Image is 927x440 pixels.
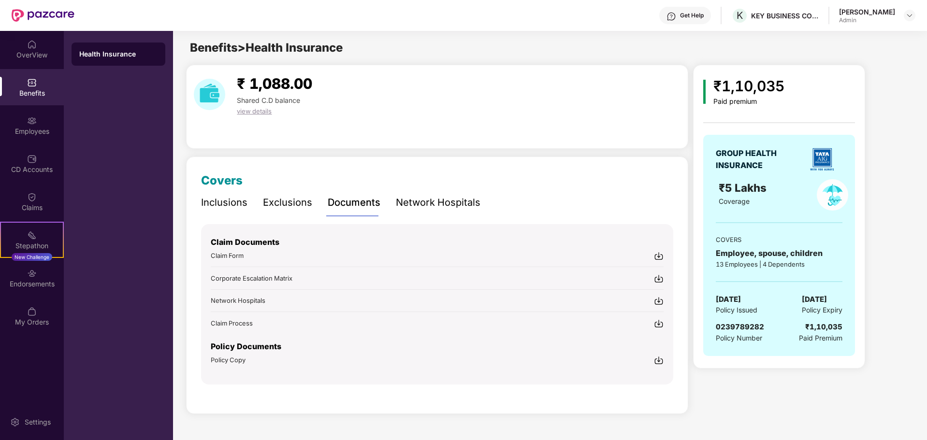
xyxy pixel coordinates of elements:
[201,195,247,210] div: Inclusions
[716,294,741,305] span: [DATE]
[201,173,243,187] span: Covers
[211,356,246,364] span: Policy Copy
[211,274,292,282] span: Corporate Escalation Matrix
[211,297,265,304] span: Network Hospitals
[802,294,827,305] span: [DATE]
[802,305,842,315] span: Policy Expiry
[839,16,895,24] div: Admin
[237,75,312,92] span: ₹ 1,088.00
[27,78,37,87] img: svg+xml;base64,PHN2ZyBpZD0iQmVuZWZpdHMiIHhtbG5zPSJodHRwOi8vd3d3LnczLm9yZy8yMDAwL3N2ZyIgd2lkdGg9Ij...
[396,195,480,210] div: Network Hospitals
[713,98,784,106] div: Paid premium
[27,269,37,278] img: svg+xml;base64,PHN2ZyBpZD0iRW5kb3JzZW1lbnRzIiB4bWxucz0iaHR0cDovL3d3dy53My5vcmcvMjAwMC9zdmciIHdpZH...
[654,251,664,261] img: svg+xml;base64,PHN2ZyBpZD0iRG93bmxvYWQtMjR4MjQiIHhtbG5zPSJodHRwOi8vd3d3LnczLm9yZy8yMDAwL3N2ZyIgd2...
[716,322,764,331] span: 0239789282
[654,319,664,328] img: svg+xml;base64,PHN2ZyBpZD0iRG93bmxvYWQtMjR4MjQiIHhtbG5zPSJodHRwOi8vd3d3LnczLm9yZy8yMDAwL3N2ZyIgd2...
[27,192,37,202] img: svg+xml;base64,PHN2ZyBpZD0iQ2xhaW0iIHhtbG5zPSJodHRwOi8vd3d3LnczLm9yZy8yMDAwL3N2ZyIgd2lkdGg9IjIwIi...
[12,9,74,22] img: New Pazcare Logo
[27,154,37,164] img: svg+xml;base64,PHN2ZyBpZD0iQ0RfQWNjb3VudHMiIGRhdGEtbmFtZT0iQ0QgQWNjb3VudHMiIHhtbG5zPSJodHRwOi8vd3...
[716,305,757,315] span: Policy Issued
[719,197,750,205] span: Coverage
[27,307,37,316] img: svg+xml;base64,PHN2ZyBpZD0iTXlfT3JkZXJzIiBkYXRhLW5hbWU9Ik15IE9yZGVycyIgeG1sbnM9Imh0dHA6Ly93d3cudz...
[237,107,272,115] span: view details
[703,80,706,104] img: icon
[79,49,158,59] div: Health Insurance
[263,195,312,210] div: Exclusions
[666,12,676,21] img: svg+xml;base64,PHN2ZyBpZD0iSGVscC0zMngzMiIgeG1sbnM9Imh0dHA6Ly93d3cudzMub3JnLzIwMDAvc3ZnIiB3aWR0aD...
[654,355,664,365] img: svg+xml;base64,PHN2ZyBpZD0iRG93bmxvYWQtMjR4MjQiIHhtbG5zPSJodHRwOi8vd3d3LnczLm9yZy8yMDAwL3N2ZyIgd2...
[211,341,664,353] p: Policy Documents
[805,321,842,333] div: ₹1,10,035
[27,116,37,126] img: svg+xml;base64,PHN2ZyBpZD0iRW1wbG95ZWVzIiB4bWxucz0iaHR0cDovL3d3dy53My5vcmcvMjAwMC9zdmciIHdpZHRoPS...
[10,417,20,427] img: svg+xml;base64,PHN2ZyBpZD0iU2V0dGluZy0yMHgyMCIgeG1sbnM9Imh0dHA6Ly93d3cudzMub3JnLzIwMDAvc3ZnIiB3aW...
[27,40,37,49] img: svg+xml;base64,PHN2ZyBpZD0iSG9tZSIgeG1sbnM9Imh0dHA6Ly93d3cudzMub3JnLzIwMDAvc3ZnIiB3aWR0aD0iMjAiIG...
[716,334,762,342] span: Policy Number
[211,252,244,259] span: Claim Form
[211,236,664,248] p: Claim Documents
[805,142,839,176] img: insurerLogo
[799,333,842,343] span: Paid Premium
[716,147,800,171] div: GROUP HEALTH INSURANCE
[906,12,913,19] img: svg+xml;base64,PHN2ZyBpZD0iRHJvcGRvd24tMzJ4MzIiIHhtbG5zPSJodHRwOi8vd3d3LnczLm9yZy8yMDAwL3N2ZyIgd2...
[1,241,63,251] div: Stepathon
[839,7,895,16] div: [PERSON_NAME]
[194,79,225,110] img: download
[716,247,842,259] div: Employee, spouse, children
[211,319,253,327] span: Claim Process
[328,195,380,210] div: Documents
[22,417,54,427] div: Settings
[27,230,37,240] img: svg+xml;base64,PHN2ZyB4bWxucz0iaHR0cDovL3d3dy53My5vcmcvMjAwMC9zdmciIHdpZHRoPSIyMSIgaGVpZ2h0PSIyMC...
[817,179,848,211] img: policyIcon
[751,11,819,20] div: KEY BUSINESS CONSULTANTS PRIVATE LIMITED
[713,75,784,98] div: ₹1,10,035
[12,253,52,261] div: New Challenge
[716,235,842,244] div: COVERS
[680,12,704,19] div: Get Help
[719,181,769,194] span: ₹5 Lakhs
[190,41,343,55] span: Benefits > Health Insurance
[716,259,842,269] div: 13 Employees | 4 Dependents
[654,274,664,284] img: svg+xml;base64,PHN2ZyBpZD0iRG93bmxvYWQtMjR4MjQiIHhtbG5zPSJodHRwOi8vd3d3LnczLm9yZy8yMDAwL3N2ZyIgd2...
[654,296,664,306] img: svg+xml;base64,PHN2ZyBpZD0iRG93bmxvYWQtMjR4MjQiIHhtbG5zPSJodHRwOi8vd3d3LnczLm9yZy8yMDAwL3N2ZyIgd2...
[237,96,300,104] span: Shared C.D balance
[737,10,743,21] span: K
